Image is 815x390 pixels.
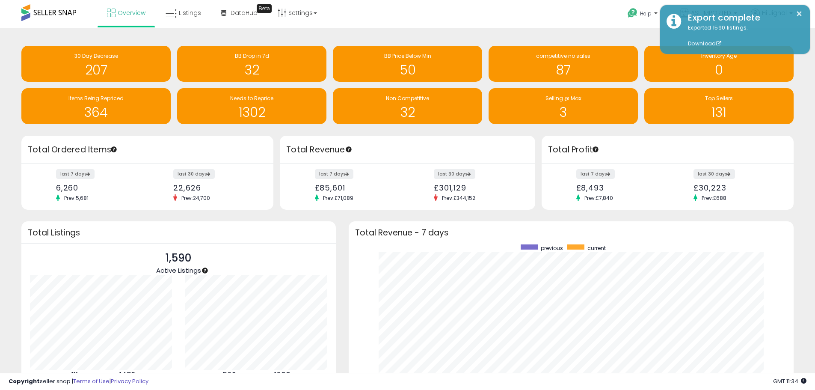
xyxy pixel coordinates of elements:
[355,229,787,236] h3: Total Revenue - 7 days
[693,169,735,179] label: last 30 days
[60,194,93,202] span: Prev: 5,681
[489,88,638,124] a: Selling @ Max 3
[9,377,40,385] strong: Copyright
[545,95,581,102] span: Selling @ Max
[345,146,353,153] div: Tooltip anchor
[705,95,733,102] span: Top Sellers
[682,24,803,48] div: Exported 1590 listings.
[201,267,209,274] div: Tooltip anchor
[181,105,322,119] h1: 1302
[640,10,652,17] span: Help
[434,183,520,192] div: £301,129
[21,46,171,82] a: 30 Day Decrease 207
[536,52,590,60] span: competitive no sales
[26,63,166,77] h1: 207
[118,9,145,17] span: Overview
[649,63,789,77] h1: 0
[173,183,258,192] div: 22,626
[333,46,482,82] a: BB Price Below Min 50
[587,244,606,252] span: current
[21,88,171,124] a: Items Being Repriced 364
[71,370,78,380] b: 111
[697,194,731,202] span: Prev: £688
[337,63,478,77] h1: 50
[156,250,201,266] p: 1,590
[682,12,803,24] div: Export complete
[541,244,563,252] span: previous
[119,370,136,380] b: 1479
[627,8,638,18] i: Get Help
[337,105,478,119] h1: 32
[693,183,779,192] div: £30,223
[548,144,787,156] h3: Total Profit
[621,1,666,28] a: Help
[111,377,148,385] a: Privacy Policy
[156,266,201,275] span: Active Listings
[580,194,617,202] span: Prev: £7,840
[773,377,806,385] span: 2025-09-9 11:34 GMT
[644,88,794,124] a: Top Sellers 131
[26,105,166,119] h1: 364
[434,169,475,179] label: last 30 days
[28,144,267,156] h3: Total Ordered Items
[493,105,634,119] h1: 3
[489,46,638,82] a: competitive no sales 87
[9,378,148,386] div: seller snap | |
[177,46,326,82] a: BB Drop in 7d 32
[73,377,110,385] a: Terms of Use
[274,370,290,380] b: 1088
[257,4,272,13] div: Tooltip anchor
[576,183,661,192] div: £8,493
[223,370,236,380] b: 502
[384,52,431,60] span: BB Price Below Min
[386,95,429,102] span: Non Competitive
[796,9,803,19] button: ×
[701,52,737,60] span: Inventory Age
[230,95,273,102] span: Needs to Reprice
[286,144,529,156] h3: Total Revenue
[56,183,141,192] div: 6,260
[110,146,118,153] div: Tooltip anchor
[177,194,214,202] span: Prev: 24,700
[74,52,118,60] span: 30 Day Decrease
[173,169,215,179] label: last 30 days
[688,40,721,47] a: Download
[319,194,358,202] span: Prev: £71,089
[179,9,201,17] span: Listings
[68,95,124,102] span: Items Being Repriced
[56,169,95,179] label: last 7 days
[644,46,794,82] a: Inventory Age 0
[592,146,599,153] div: Tooltip anchor
[315,169,353,179] label: last 7 days
[315,183,401,192] div: £85,601
[28,229,329,236] h3: Total Listings
[181,63,322,77] h1: 32
[333,88,482,124] a: Non Competitive 32
[177,88,326,124] a: Needs to Reprice 1302
[493,63,634,77] h1: 87
[576,169,615,179] label: last 7 days
[438,194,480,202] span: Prev: £344,152
[235,52,269,60] span: BB Drop in 7d
[231,9,258,17] span: DataHub
[649,105,789,119] h1: 131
